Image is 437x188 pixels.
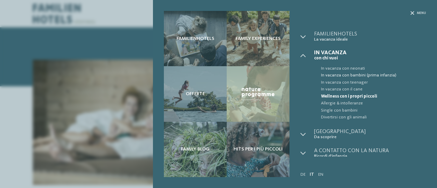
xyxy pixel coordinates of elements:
a: In vacanza con bambini (prima infanzia) [314,72,426,79]
span: A contatto con la natura [314,148,426,154]
span: Divertirsi con gli animali [321,114,426,121]
a: In vacanza con il cane [314,86,426,93]
span: Family Blog [181,146,210,152]
span: Da scoprire [314,134,426,140]
a: Familienhotels La vacanza ideale [314,31,426,42]
span: In vacanza con bambini (prima infanzia) [321,72,426,79]
span: Single con bambini [321,107,426,114]
span: Offerte [186,91,205,97]
a: In vacanza con neonati [314,65,426,72]
img: Nature Programme [240,86,276,102]
a: Single con bambini [314,107,426,114]
span: In vacanza con teenager [321,79,426,86]
span: Menu [417,11,426,15]
a: Hotel con spa per bambini: è tempo di coccole! Hits per i più piccoli [227,122,290,177]
a: DE [300,172,306,177]
span: Allergie & intolleranze [321,100,426,107]
a: [GEOGRAPHIC_DATA] Da scoprire [314,129,426,140]
span: Familienhotels [314,31,426,37]
a: IT [310,172,314,177]
a: Hotel con spa per bambini: è tempo di coccole! Family Blog [164,122,227,177]
a: A contatto con la natura Ricordi d’infanzia [314,148,426,159]
span: [GEOGRAPHIC_DATA] [314,129,426,134]
a: Hotel con spa per bambini: è tempo di coccole! Offerte [164,66,227,121]
span: Family experiences [236,36,281,42]
span: Familienhotels [177,36,214,42]
a: Hotel con spa per bambini: è tempo di coccole! Nature Programme [227,66,290,121]
span: con chi vuoi [314,56,426,61]
a: Wellness con i propri piccoli [314,93,426,100]
span: Wellness con i propri piccoli [321,93,426,100]
a: In vacanza con teenager [314,79,426,86]
span: In vacanza con il cane [321,86,426,93]
a: Hotel con spa per bambini: è tempo di coccole! Family experiences [227,11,290,66]
a: In vacanza con chi vuoi [314,50,426,61]
a: Allergie & intolleranze [314,100,426,107]
span: In vacanza [314,50,426,56]
a: Hotel con spa per bambini: è tempo di coccole! Familienhotels [164,11,227,66]
span: Hits per i più piccoli [234,146,283,152]
a: EN [318,172,323,177]
span: Ricordi d’infanzia [314,154,426,159]
span: In vacanza con neonati [321,65,426,72]
span: La vacanza ideale [314,37,426,42]
a: Divertirsi con gli animali [314,114,426,121]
